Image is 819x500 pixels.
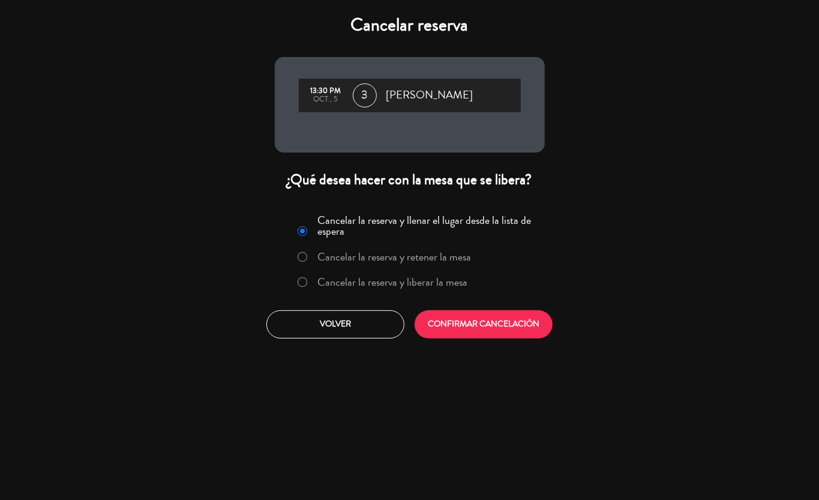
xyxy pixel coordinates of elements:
label: Cancelar la reserva y llenar el lugar desde la lista de espera [317,215,537,236]
label: Cancelar la reserva y liberar la mesa [317,277,467,288]
div: ¿Qué desea hacer con la mesa que se libera? [275,170,545,189]
span: [PERSON_NAME] [386,86,473,104]
h4: Cancelar reserva [275,14,545,36]
div: oct., 5 [305,95,347,104]
div: 13:30 PM [305,87,347,95]
button: Volver [266,310,404,339]
label: Cancelar la reserva y retener la mesa [317,252,471,262]
button: CONFIRMAR CANCELACIÓN [415,310,553,339]
span: 3 [353,83,377,107]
